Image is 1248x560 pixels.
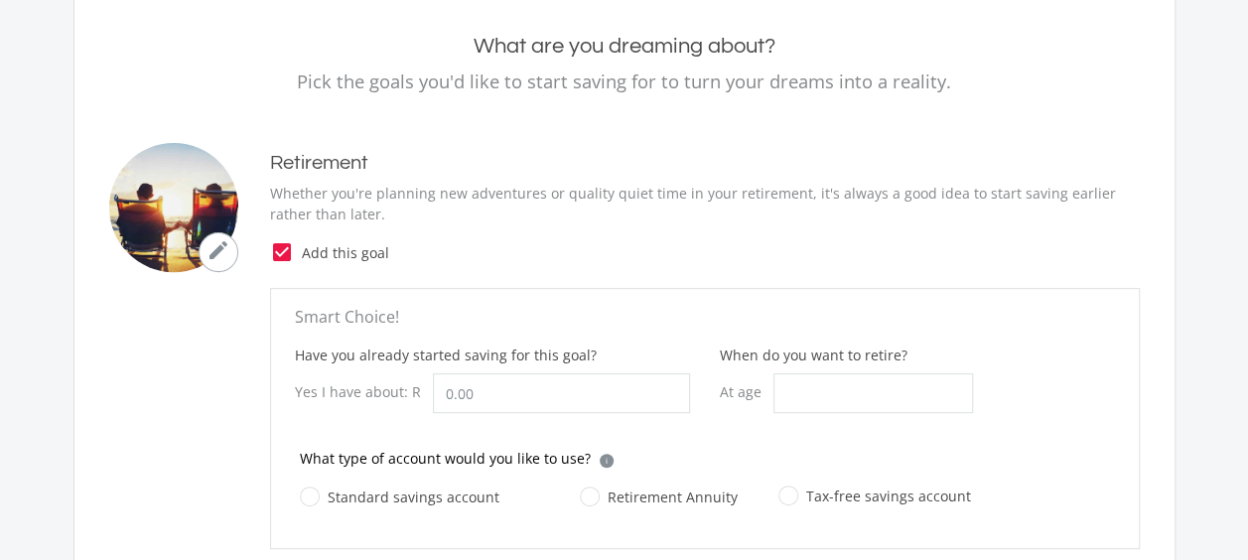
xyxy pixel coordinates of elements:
[720,345,907,365] label: When do you want to retire?
[600,454,614,468] div: i
[199,232,238,272] button: mode_edit
[109,34,1140,60] h2: What are you dreaming about?
[270,151,1140,175] h4: Retirement
[207,238,230,262] i: mode_edit
[778,484,971,508] label: Tax-free savings account
[720,373,773,410] div: At age
[270,183,1140,224] p: Whether you're planning new adventures or quality quiet time in your retirement, it's always a go...
[294,242,1140,263] span: Add this goal
[300,448,591,469] p: What type of account would you like to use?
[295,373,433,410] div: Yes I have about: R
[295,345,597,365] label: Have you already started saving for this goal?
[300,485,499,509] label: Standard savings account
[433,373,690,413] input: 0.00
[295,305,1115,329] p: Smart Choice!
[270,240,294,264] i: check_box
[580,485,738,509] label: Retirement Annuity
[109,68,1140,95] p: Pick the goals you'd like to start saving for to turn your dreams into a reality.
